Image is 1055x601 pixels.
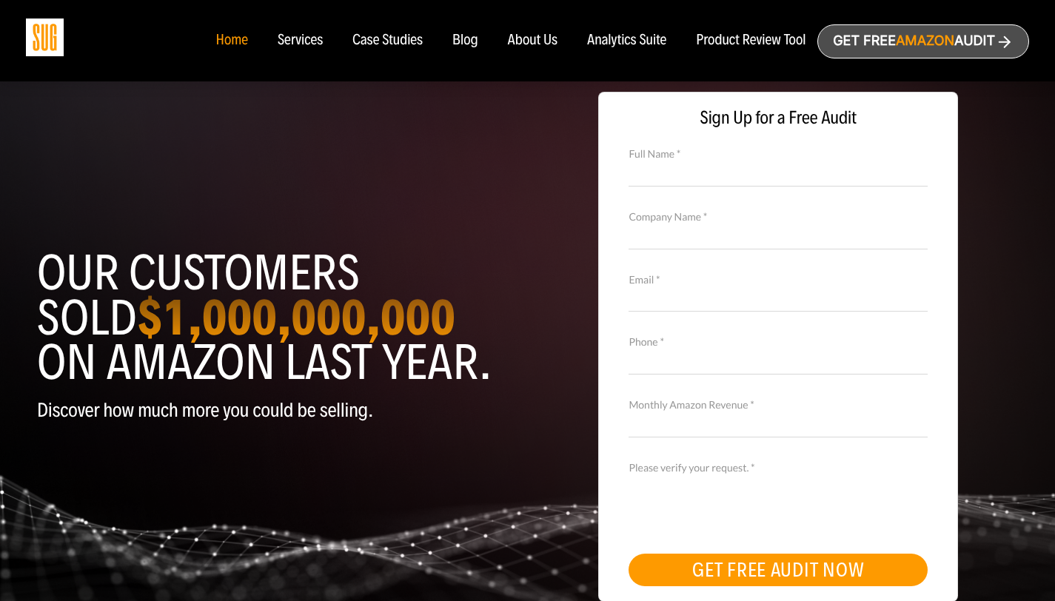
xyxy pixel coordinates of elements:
[26,19,64,56] img: Sug
[508,33,558,49] a: About Us
[696,33,806,49] a: Product Review Tool
[587,33,666,49] a: Analytics Suite
[614,107,942,129] span: Sign Up for a Free Audit
[629,412,928,437] input: Monthly Amazon Revenue *
[452,33,478,49] a: Blog
[629,334,928,350] label: Phone *
[629,272,928,288] label: Email *
[629,286,928,312] input: Email *
[629,554,928,586] button: GET FREE AUDIT NOW
[629,160,928,186] input: Full Name *
[629,474,854,531] iframe: reCAPTCHA
[278,33,323,49] a: Services
[817,24,1029,58] a: Get freeAmazonAudit
[896,33,954,49] span: Amazon
[629,397,928,413] label: Monthly Amazon Revenue *
[137,287,455,348] strong: $1,000,000,000
[629,223,928,249] input: Company Name *
[37,251,517,385] h1: Our customers sold on Amazon last year.
[37,400,517,421] p: Discover how much more you could be selling.
[629,146,928,162] label: Full Name *
[629,349,928,375] input: Contact Number *
[629,209,928,225] label: Company Name *
[215,33,247,49] a: Home
[629,460,928,476] label: Please verify your request. *
[352,33,423,49] a: Case Studies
